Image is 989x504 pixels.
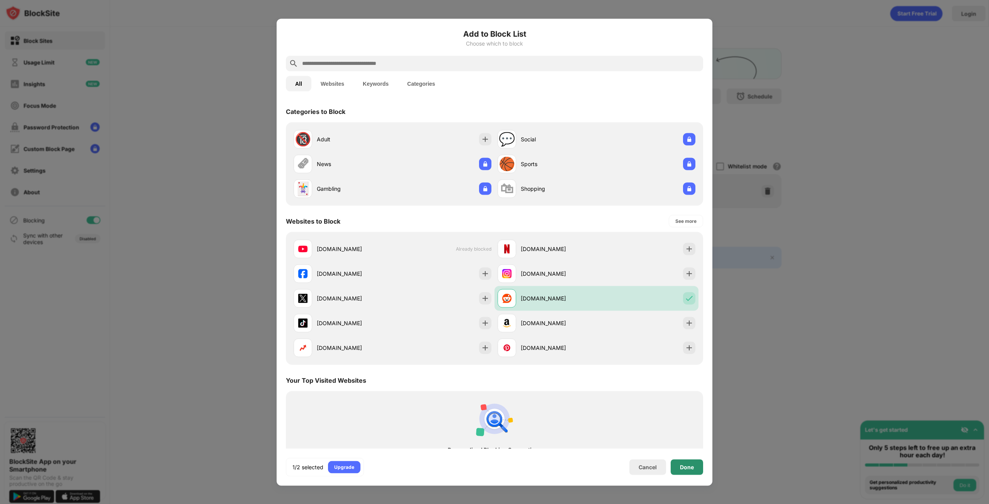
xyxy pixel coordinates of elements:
div: 1/2 selected [292,463,323,471]
div: [DOMAIN_NAME] [317,245,393,253]
div: 💬 [499,131,515,147]
div: Your Top Visited Websites [286,376,366,384]
img: favicons [502,294,511,303]
div: Choose which to block [286,40,703,46]
img: favicons [298,343,308,352]
div: [DOMAIN_NAME] [521,245,596,253]
img: favicons [502,269,511,278]
button: Keywords [353,76,398,91]
img: favicons [298,318,308,328]
img: favicons [502,343,511,352]
button: Websites [311,76,353,91]
div: News [317,160,393,168]
div: Personalized Blocking Suggestions [300,446,689,453]
div: [DOMAIN_NAME] [521,294,596,302]
button: All [286,76,311,91]
img: search.svg [289,59,298,68]
div: [DOMAIN_NAME] [317,294,393,302]
span: Already blocked [456,246,491,252]
div: Categories to Block [286,107,345,115]
h6: Add to Block List [286,28,703,39]
div: 🗞 [296,156,309,172]
div: Websites to Block [286,217,340,225]
div: Done [680,464,694,470]
div: Sports [521,160,596,168]
button: Categories [398,76,444,91]
img: personal-suggestions.svg [476,400,513,437]
div: 🃏 [295,181,311,197]
div: [DOMAIN_NAME] [521,344,596,352]
div: 🛍 [500,181,513,197]
div: 🔞 [295,131,311,147]
img: favicons [298,269,308,278]
div: Cancel [639,464,657,470]
div: Social [521,135,596,143]
div: Shopping [521,185,596,193]
div: [DOMAIN_NAME] [317,344,393,352]
div: [DOMAIN_NAME] [521,270,596,278]
div: [DOMAIN_NAME] [317,319,393,327]
div: [DOMAIN_NAME] [317,270,393,278]
img: favicons [298,294,308,303]
img: favicons [502,244,511,253]
div: Upgrade [334,463,354,471]
div: See more [675,217,697,225]
div: Gambling [317,185,393,193]
img: favicons [502,318,511,328]
div: [DOMAIN_NAME] [521,319,596,327]
div: 🏀 [499,156,515,172]
div: Adult [317,135,393,143]
img: favicons [298,244,308,253]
